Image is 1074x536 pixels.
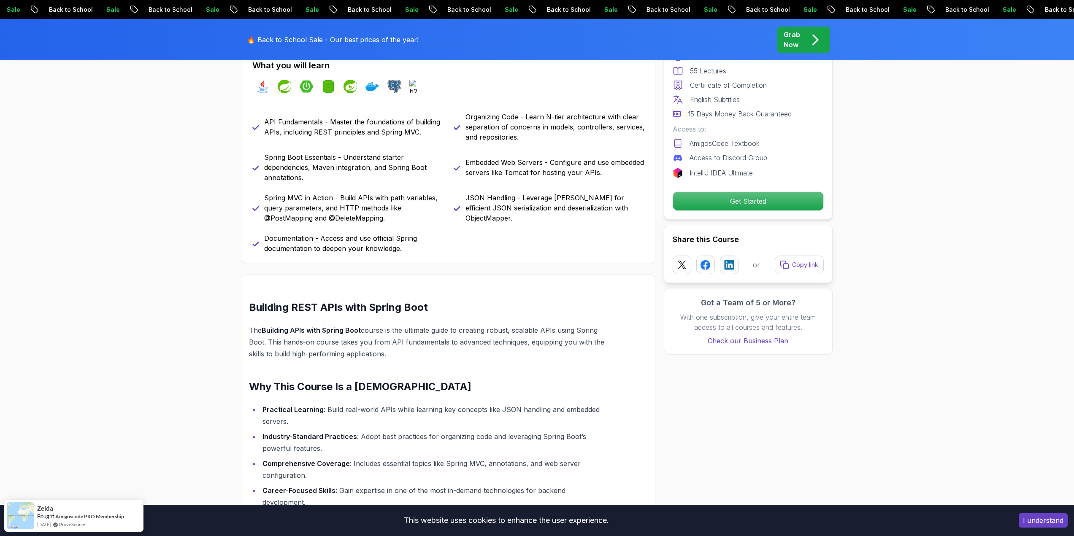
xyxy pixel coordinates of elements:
p: Back to School [640,5,697,14]
a: ProveSource [59,521,85,528]
img: docker logo [365,80,379,93]
h2: Why This Course Is a [DEMOGRAPHIC_DATA] [249,380,608,393]
p: Certificate of Completion [690,80,767,90]
span: Bought [37,513,54,520]
p: 🔥 Back to School Sale - Our best prices of the year! [247,35,419,45]
button: Accept cookies [1019,513,1068,528]
p: 55 Lectures [690,66,726,76]
p: Documentation - Access and use official Spring documentation to deepen your knowledge. [264,233,444,253]
span: [DATE] [37,521,51,528]
p: Sale [996,5,1023,14]
p: or [753,260,760,270]
p: Sale [697,5,724,14]
p: Back to School [939,5,996,14]
h2: Share this Course [673,234,824,245]
p: 15 Days Money Back Guaranteed [688,109,792,119]
p: The course is the ultimate guide to creating robust, scalable APIs using Spring Boot. This hands-... [249,324,608,360]
li: : Gain expertise in one of the most in-demand technologies for backend development. [260,485,608,508]
p: Back to School [341,5,398,14]
span: Zelda [37,505,53,512]
p: Sale [498,5,525,14]
a: Check our Business Plan [673,336,824,346]
p: Back to School [540,5,598,14]
button: Copy link [775,256,824,274]
img: spring-data-jpa logo [322,80,335,93]
h2: What you will learn [252,59,645,71]
p: Access to: [673,124,824,134]
p: Sale [896,5,923,14]
p: Back to School [241,5,299,14]
p: Sale [598,5,625,14]
img: spring-security logo [344,80,357,93]
p: Back to School [142,5,199,14]
p: Back to School [739,5,797,14]
p: AmigosCode Textbook [690,138,760,148]
p: Back to School [441,5,498,14]
img: java logo [256,80,269,93]
p: Spring Boot Essentials - Understand starter dependencies, Maven integration, and Spring Boot anno... [264,152,444,183]
img: spring-boot logo [300,80,313,93]
p: Sale [100,5,127,14]
p: Sale [797,5,824,14]
strong: Practical Learning [262,405,324,414]
img: postgres logo [387,80,401,93]
p: Sale [199,5,226,14]
li: : Adopt best practices for organizing code and leveraging Spring Boot’s powerful features. [260,431,608,454]
p: Get Started [673,192,823,210]
strong: Career-Focused Skills [262,486,335,495]
p: Sale [299,5,326,14]
img: h2 logo [409,80,423,93]
h2: Building REST APIs with Spring Boot [249,301,608,314]
p: IntelliJ IDEA Ultimate [690,168,753,178]
li: : Includes essential topics like Spring MVC, annotations, and web server configuration. [260,458,608,481]
img: provesource social proof notification image [7,502,34,529]
strong: Comprehensive Coverage [262,459,350,468]
p: Back to School [42,5,100,14]
p: Organizing Code - Learn N-tier architecture with clear separation of concerns in models, controll... [465,112,645,142]
p: Access to Discord Group [690,153,767,163]
p: English Subtitles [690,94,740,105]
strong: Industry-Standard Practices [262,432,357,441]
p: With one subscription, give your entire team access to all courses and features. [673,312,824,332]
img: jetbrains logo [673,168,683,178]
a: Amigoscode PRO Membership [55,513,124,520]
strong: Building APIs with Spring Boot [262,326,361,334]
p: Copy link [792,261,818,269]
p: Sale [398,5,425,14]
button: Get Started [673,191,824,211]
h3: Got a Team of 5 or More? [673,297,824,309]
p: Grab Now [784,30,800,50]
li: : Build real-world APIs while learning key concepts like JSON handling and embedded servers. [260,404,608,427]
p: JSON Handling - Leverage [PERSON_NAME] for efficient JSON serialization and deserialization with ... [465,193,645,223]
p: Back to School [839,5,896,14]
img: spring logo [278,80,291,93]
p: Embedded Web Servers - Configure and use embedded servers like Tomcat for hosting your APIs. [465,157,645,178]
div: This website uses cookies to enhance the user experience. [6,511,1006,530]
p: Spring MVC in Action - Build APIs with path variables, query parameters, and HTTP methods like @P... [264,193,444,223]
p: API Fundamentals - Master the foundations of building APIs, including REST principles and Spring ... [264,117,444,137]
